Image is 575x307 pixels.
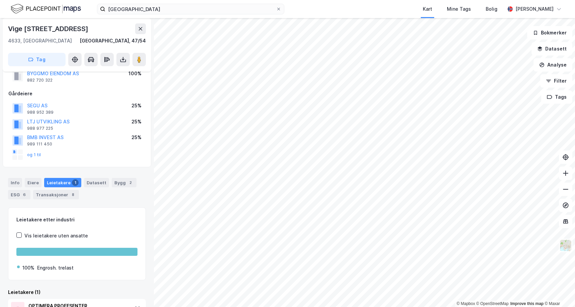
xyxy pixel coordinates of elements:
[27,78,53,83] div: 882 720 322
[33,190,79,199] div: Transaksjoner
[80,37,146,45] div: [GEOGRAPHIC_DATA], 47/54
[16,216,137,224] div: Leietakere etter industri
[21,191,28,198] div: 6
[457,301,475,306] a: Mapbox
[37,264,74,272] div: Engrosh. trelast
[510,301,544,306] a: Improve this map
[515,5,554,13] div: [PERSON_NAME]
[27,126,53,131] div: 988 977 225
[131,102,141,110] div: 25%
[131,118,141,126] div: 25%
[559,239,572,252] img: Z
[8,178,22,187] div: Info
[112,178,136,187] div: Bygg
[447,5,471,13] div: Mine Tags
[11,3,81,15] img: logo.f888ab2527a4732fd821a326f86c7f29.svg
[25,178,41,187] div: Eiere
[540,74,572,88] button: Filter
[542,275,575,307] div: Kontrollprogram for chat
[486,5,497,13] div: Bolig
[8,23,90,34] div: Vige [STREET_ADDRESS]
[527,26,572,39] button: Bokmerker
[70,191,76,198] div: 8
[532,42,572,56] button: Datasett
[127,179,134,186] div: 2
[24,232,88,240] div: Vis leietakere uten ansatte
[8,190,30,199] div: ESG
[84,178,109,187] div: Datasett
[542,275,575,307] iframe: Chat Widget
[72,179,79,186] div: 1
[27,110,54,115] div: 988 952 389
[8,37,72,45] div: 4633, [GEOGRAPHIC_DATA]
[105,4,276,14] input: Søk på adresse, matrikkel, gårdeiere, leietakere eller personer
[476,301,509,306] a: OpenStreetMap
[541,90,572,104] button: Tags
[27,141,52,147] div: 989 111 450
[128,70,141,78] div: 100%
[22,264,34,272] div: 100%
[423,5,432,13] div: Kart
[131,133,141,141] div: 25%
[8,288,146,296] div: Leietakere (1)
[534,58,572,72] button: Analyse
[44,178,81,187] div: Leietakere
[8,90,146,98] div: Gårdeiere
[8,53,66,66] button: Tag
